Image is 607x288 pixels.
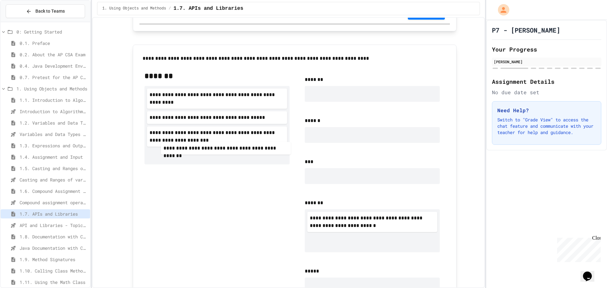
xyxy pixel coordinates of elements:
h2: Assignment Details [492,77,601,86]
iframe: chat widget [555,235,601,262]
span: 1.11. Using the Math Class [20,279,88,285]
span: 1. Using Objects and Methods [102,6,166,11]
span: 1.4. Assignment and Input [20,154,88,160]
span: 0: Getting Started [16,28,88,35]
span: 0.4. Java Development Environments [20,63,88,69]
iframe: chat widget [580,263,601,282]
span: Compound assignment operators - Quiz [20,199,88,206]
span: Java Documentation with Comments - Topic 1.8 [20,245,88,251]
div: No due date set [492,89,601,96]
span: 1.8. Documentation with Comments and Preconditions [20,233,88,240]
span: 1.6. Compound Assignment Operators [20,188,88,194]
h1: P7 - [PERSON_NAME] [492,26,560,34]
span: API and Libraries - Topic 1.7 [20,222,88,229]
span: 1.1. Introduction to Algorithms, Programming, and Compilers [20,97,88,103]
span: 1.7. APIs and Libraries [20,211,88,217]
div: [PERSON_NAME] [494,59,599,64]
span: 1.3. Expressions and Output [New] [20,142,88,149]
h2: Your Progress [492,45,601,54]
p: Switch to "Grade View" to access the chat feature and communicate with your teacher for help and ... [497,117,596,136]
span: 1.5. Casting and Ranges of Values [20,165,88,172]
div: My Account [491,3,511,17]
span: 1.10. Calling Class Methods [20,267,88,274]
span: 0.2. About the AP CSA Exam [20,51,88,58]
span: 0.1. Preface [20,40,88,46]
span: Casting and Ranges of variables - Quiz [20,176,88,183]
span: Introduction to Algorithms, Programming, and Compilers [20,108,88,115]
h3: Need Help? [497,107,596,114]
span: 1.2. Variables and Data Types [20,119,88,126]
span: 1.7. APIs and Libraries [174,5,243,12]
span: Variables and Data Types - Quiz [20,131,88,138]
span: 1.9. Method Signatures [20,256,88,263]
div: Chat with us now!Close [3,3,44,40]
button: Back to Teams [6,4,85,18]
span: / [169,6,171,11]
span: Back to Teams [35,8,65,15]
span: 0.7. Pretest for the AP CSA Exam [20,74,88,81]
span: 1. Using Objects and Methods [16,85,88,92]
